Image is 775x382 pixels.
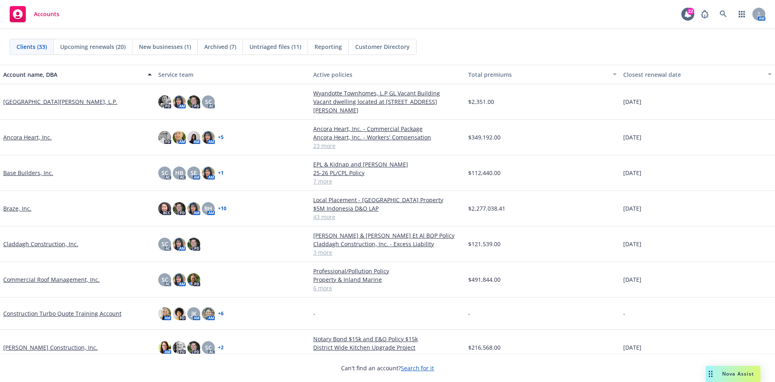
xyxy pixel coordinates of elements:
a: 13 more [313,352,462,360]
span: $216,568.00 [468,343,501,352]
div: Total premiums [468,70,608,79]
a: 25-26 PL/CPL Policy [313,169,462,177]
img: photo [173,238,186,251]
img: photo [202,307,215,320]
a: Wyandotte Townhomes, L.P GL Vacant Building [313,89,462,97]
a: Switch app [734,6,750,22]
span: [DATE] [623,133,641,141]
a: Ancora Heart, Inc. [3,133,52,141]
span: [DATE] [623,343,641,352]
a: Report a Bug [697,6,713,22]
a: + 10 [218,206,226,211]
a: Accounts [6,3,63,25]
span: $349,192.00 [468,133,501,141]
img: photo [187,341,200,354]
span: $2,277,038.41 [468,204,505,213]
button: Nova Assist [706,366,760,382]
div: Account name, DBA [3,70,143,79]
span: [DATE] [623,240,641,248]
a: Claddagh Construction, Inc. - Excess Liability [313,240,462,248]
a: District Wide Kitchen Upgrade Project [313,343,462,352]
span: Nova Assist [722,370,754,377]
img: photo [187,238,200,251]
img: photo [173,95,186,108]
img: photo [187,95,200,108]
a: Property & Inland Marine [313,275,462,284]
span: [DATE] [623,169,641,177]
span: $112,440.00 [468,169,501,177]
button: Active policies [310,65,465,84]
span: [DATE] [623,97,641,106]
a: Ancora Heart, Inc. - Commercial Package [313,125,462,133]
a: + 6 [218,311,224,316]
span: [DATE] [623,204,641,213]
span: New businesses (1) [139,42,191,51]
span: SC [205,343,212,352]
img: photo [187,131,200,144]
img: photo [173,341,186,354]
a: 6 more [313,284,462,292]
button: Total premiums [465,65,620,84]
a: + 1 [218,171,224,175]
img: photo [158,307,171,320]
span: Reporting [314,42,342,51]
span: Untriaged files (11) [249,42,301,51]
a: [PERSON_NAME] & [PERSON_NAME] Et Al BOP Policy [313,231,462,240]
span: Clients (33) [17,42,47,51]
span: SC [161,240,168,248]
button: Service team [155,65,310,84]
img: photo [158,95,171,108]
span: Can't find an account? [341,364,434,372]
img: photo [187,273,200,286]
a: Local Placement - [GEOGRAPHIC_DATA] Property [313,196,462,204]
a: Commercial Roof Management, Inc. [3,275,100,284]
span: - [468,309,470,318]
a: EPL & Kidnap and [PERSON_NAME] [313,160,462,169]
span: [DATE] [623,275,641,284]
a: Professional/Pollution Policy [313,267,462,275]
img: photo [173,307,186,320]
a: $5M Indonesia D&O LAP [313,204,462,213]
span: BH [204,204,212,213]
span: $121,539.00 [468,240,501,248]
a: 7 more [313,177,462,186]
a: [GEOGRAPHIC_DATA][PERSON_NAME], L.P. [3,97,117,106]
a: Search [715,6,731,22]
a: [PERSON_NAME] Construction, Inc. [3,343,98,352]
img: photo [187,202,200,215]
span: JK [191,309,197,318]
img: photo [202,167,215,179]
span: Archived (7) [204,42,236,51]
div: Service team [158,70,307,79]
div: Closest renewal date [623,70,763,79]
a: Base Builders, Inc. [3,169,53,177]
img: photo [202,131,215,144]
span: SE [191,169,197,177]
span: $2,351.00 [468,97,494,106]
div: Active policies [313,70,462,79]
a: 3 more [313,248,462,257]
img: photo [158,341,171,354]
a: Search for it [401,364,434,372]
a: Notary Bond $15k and E&O Policy $15k [313,335,462,343]
a: Construction Turbo Quote Training Account [3,309,121,318]
span: - [313,309,315,318]
a: 23 more [313,141,462,150]
a: Claddagh Construction, Inc. [3,240,78,248]
a: Braze, Inc. [3,204,31,213]
div: 22 [687,8,694,15]
span: SC [161,275,168,284]
a: Ancora Heart, Inc. - Workers' Compensation [313,133,462,141]
span: Accounts [34,11,59,17]
span: Upcoming renewals (20) [60,42,126,51]
a: Vacant dwelling located at [STREET_ADDRESS][PERSON_NAME] [313,97,462,114]
img: photo [158,202,171,215]
div: Drag to move [706,366,716,382]
a: + 2 [218,345,224,350]
button: Closest renewal date [620,65,775,84]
